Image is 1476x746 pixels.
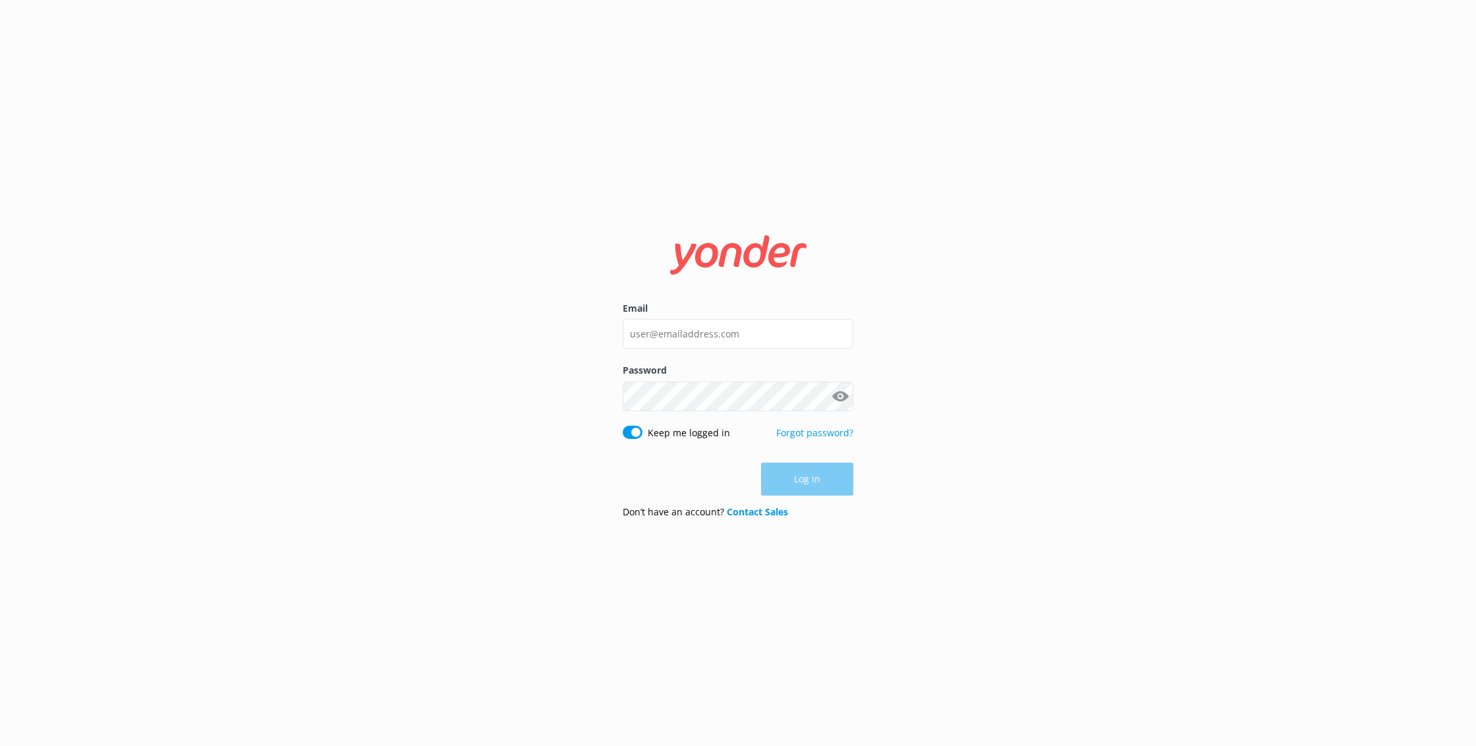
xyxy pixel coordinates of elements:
[727,505,788,518] a: Contact Sales
[623,363,853,378] label: Password
[623,319,853,349] input: user@emailaddress.com
[623,505,788,519] p: Don’t have an account?
[623,301,853,316] label: Email
[648,426,730,440] label: Keep me logged in
[827,383,853,409] button: Show password
[776,426,853,439] a: Forgot password?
